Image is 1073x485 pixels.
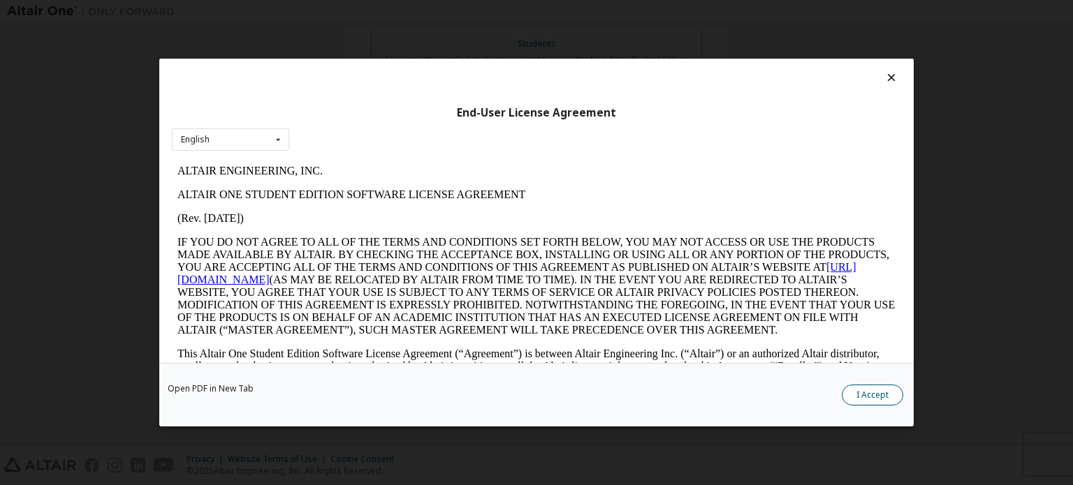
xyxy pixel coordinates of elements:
[6,29,724,42] p: ALTAIR ONE STUDENT EDITION SOFTWARE LICENSE AGREEMENT
[6,102,685,126] a: [URL][DOMAIN_NAME]
[172,106,901,120] div: End-User License Agreement
[6,6,724,18] p: ALTAIR ENGINEERING, INC.
[6,188,724,239] p: This Altair One Student Edition Software License Agreement (“Agreement”) is between Altair Engine...
[842,385,903,405] button: I Accept
[168,385,254,393] a: Open PDF in New Tab
[6,77,724,177] p: IF YOU DO NOT AGREE TO ALL OF THE TERMS AND CONDITIONS SET FORTH BELOW, YOU MAY NOT ACCESS OR USE...
[181,135,210,144] div: English
[6,53,724,66] p: (Rev. [DATE])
